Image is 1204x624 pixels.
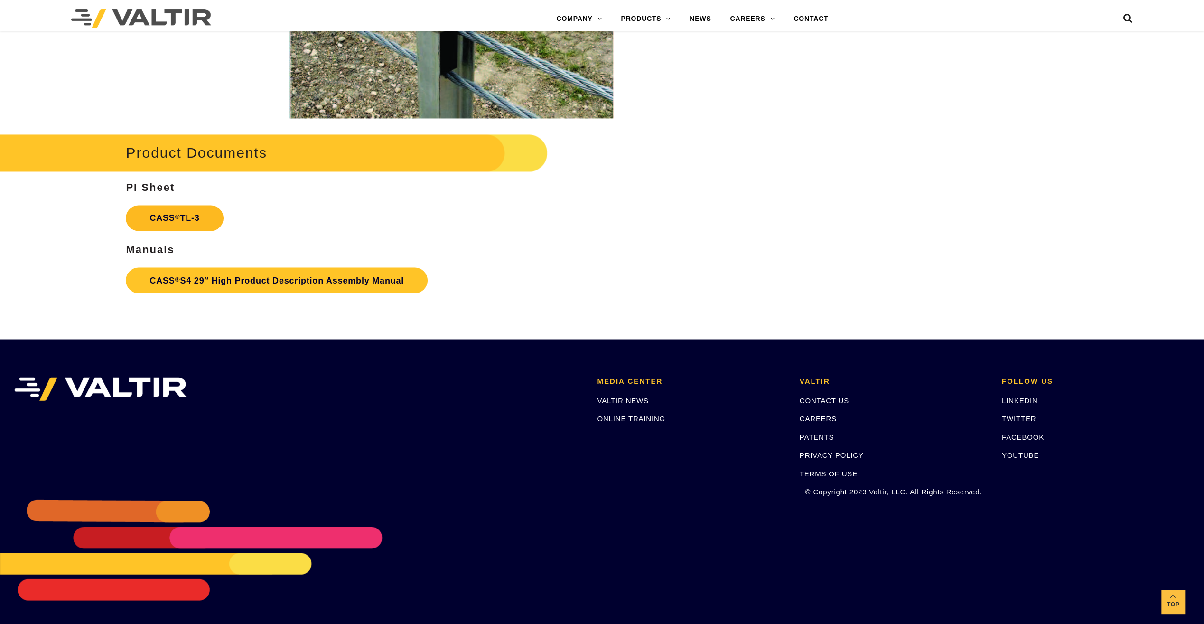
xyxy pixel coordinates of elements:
[126,267,428,293] a: CASS®S4 29″ High Product Description Assembly Manual
[800,433,834,441] a: PATENTS
[800,451,864,459] a: PRIVACY POLICY
[175,275,180,283] sup: ®
[784,9,838,28] a: CONTACT
[14,377,187,401] img: VALTIR
[611,9,680,28] a: PRODUCTS
[800,414,837,422] a: CAREERS
[71,9,211,28] img: Valtir
[597,377,785,385] h2: MEDIA CENTER
[800,486,988,497] p: © Copyright 2023 Valtir, LLC. All Rights Reserved.
[1002,433,1044,441] a: FACEBOOK
[800,377,988,385] h2: VALTIR
[126,205,223,231] a: CASS®TL-3
[1161,590,1185,614] a: Top
[1161,599,1185,610] span: Top
[597,396,648,404] a: VALTIR NEWS
[126,244,174,255] strong: Manuals
[800,469,858,477] a: TERMS OF USE
[175,213,180,220] sup: ®
[547,9,611,28] a: COMPANY
[1002,414,1036,422] a: TWITTER
[597,414,665,422] a: ONLINE TRAINING
[1002,451,1039,459] a: YOUTUBE
[680,9,720,28] a: NEWS
[1002,396,1038,404] a: LINKEDIN
[720,9,784,28] a: CAREERS
[1002,377,1190,385] h2: FOLLOW US
[126,181,175,193] strong: PI Sheet
[800,396,849,404] a: CONTACT US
